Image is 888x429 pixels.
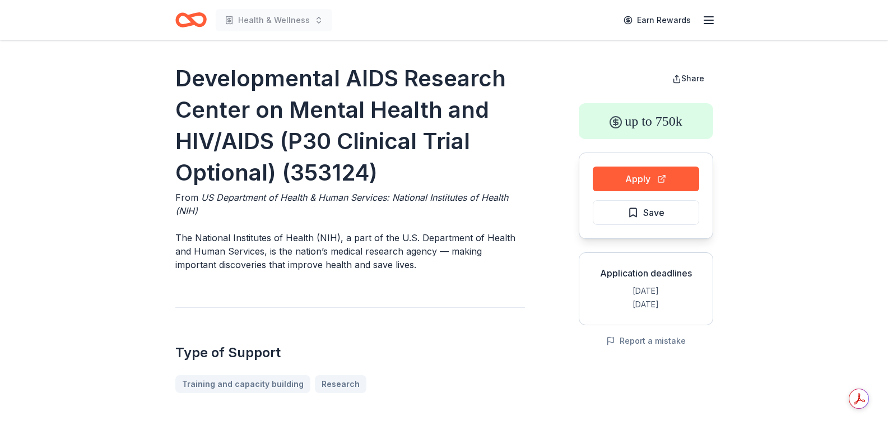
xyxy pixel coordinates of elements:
h1: Developmental AIDS Research Center on Mental Health and HIV/AIDS (P30 Clinical Trial Optional) (3... [175,63,525,188]
span: Share [681,73,704,83]
a: Earn Rewards [617,10,698,30]
a: Research [315,375,366,393]
button: Save [593,200,699,225]
p: The National Institutes of Health (NIH), a part of the U.S. Department of Health and Human Servic... [175,231,525,271]
a: Training and capacity building [175,375,310,393]
div: Application deadlines [588,266,704,280]
button: Health & Wellness [216,9,332,31]
div: up to 750k [579,103,713,139]
div: [DATE] [588,298,704,311]
button: Share [663,67,713,90]
span: Save [643,205,664,220]
button: Report a mistake [606,334,686,348]
h2: Type of Support [175,344,525,362]
span: US Department of Health & Human Services: National Institutes of Health (NIH) [175,192,508,216]
div: [DATE] [588,284,704,298]
div: From [175,191,525,218]
button: Apply [593,167,699,191]
span: Health & Wellness [238,13,310,27]
a: Home [175,7,207,33]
